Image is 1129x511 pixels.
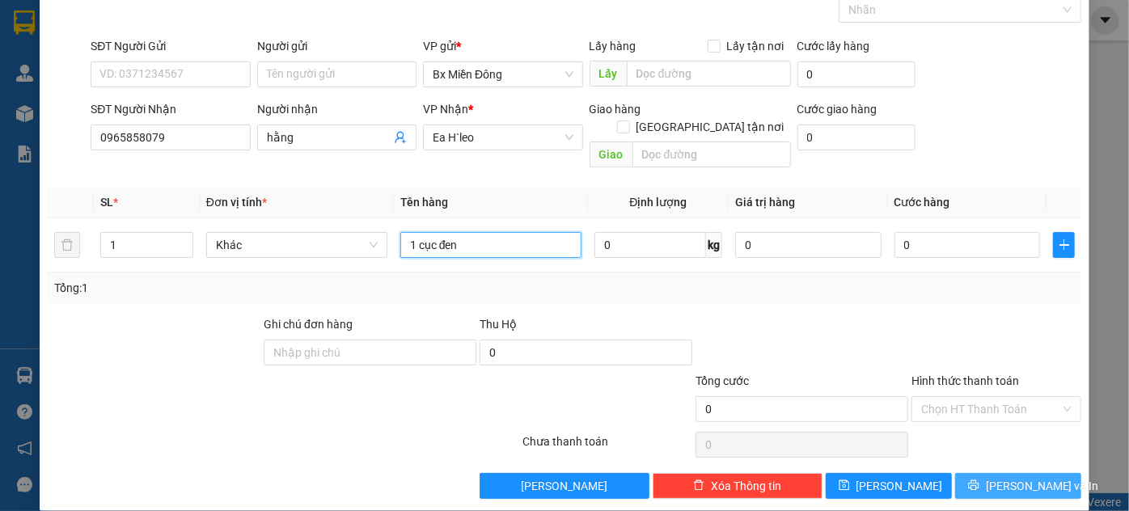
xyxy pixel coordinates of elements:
[394,131,407,144] span: user-add
[968,479,979,492] span: printer
[797,40,870,53] label: Cước lấy hàng
[627,61,791,87] input: Dọc đường
[735,232,881,258] input: 0
[986,477,1099,495] span: [PERSON_NAME] và In
[590,40,636,53] span: Lấy hàng
[1054,239,1074,251] span: plus
[433,62,573,87] span: Bx Miền Đông
[480,318,517,331] span: Thu Hộ
[797,103,877,116] label: Cước giao hàng
[711,477,781,495] span: Xóa Thông tin
[257,37,417,55] div: Người gửi
[433,125,573,150] span: Ea H`leo
[91,100,250,118] div: SĐT Người Nhận
[590,61,627,87] span: Lấy
[522,477,608,495] span: [PERSON_NAME]
[797,61,915,87] input: Cước lấy hàng
[797,125,915,150] input: Cước giao hàng
[706,232,722,258] span: kg
[735,196,795,209] span: Giá trị hàng
[423,103,468,116] span: VP Nhận
[100,196,113,209] span: SL
[54,279,437,297] div: Tổng: 1
[257,100,417,118] div: Người nhận
[206,196,267,209] span: Đơn vị tính
[1053,232,1075,258] button: plus
[630,196,687,209] span: Định lượng
[264,318,353,331] label: Ghi chú đơn hàng
[423,37,582,55] div: VP gửi
[264,340,476,365] input: Ghi chú đơn hàng
[54,232,80,258] button: delete
[632,141,791,167] input: Dọc đường
[91,37,250,55] div: SĐT Người Gửi
[693,479,704,492] span: delete
[826,473,952,499] button: save[PERSON_NAME]
[630,118,791,136] span: [GEOGRAPHIC_DATA] tận nơi
[400,196,448,209] span: Tên hàng
[590,141,632,167] span: Giao
[653,473,822,499] button: deleteXóa Thông tin
[696,374,749,387] span: Tổng cước
[216,233,378,257] span: Khác
[839,479,850,492] span: save
[400,232,581,258] input: VD: Bàn, Ghế
[522,433,695,461] div: Chưa thanh toán
[911,374,1019,387] label: Hình thức thanh toán
[856,477,943,495] span: [PERSON_NAME]
[590,103,641,116] span: Giao hàng
[955,473,1081,499] button: printer[PERSON_NAME] và In
[894,196,950,209] span: Cước hàng
[721,37,791,55] span: Lấy tận nơi
[480,473,649,499] button: [PERSON_NAME]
